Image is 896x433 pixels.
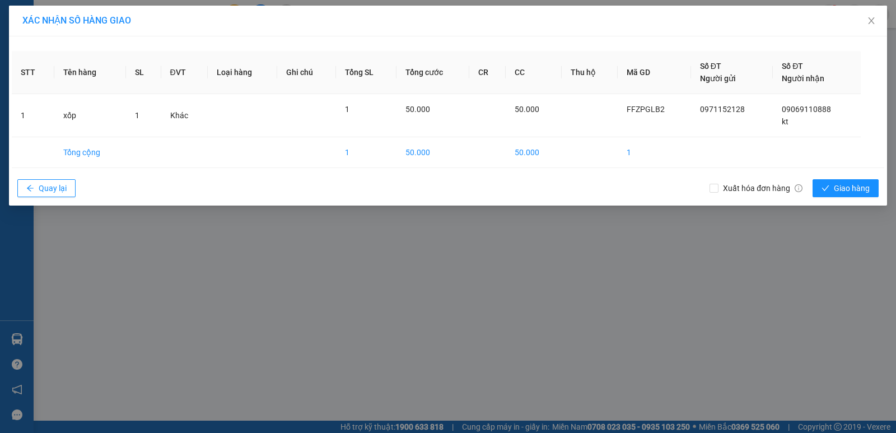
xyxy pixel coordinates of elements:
[277,51,336,94] th: Ghi chú
[822,184,829,193] span: check
[345,105,349,114] span: 1
[700,105,745,114] span: 0971152128
[782,105,831,114] span: 09069110888
[12,51,54,94] th: STT
[26,184,34,193] span: arrow-left
[396,137,469,168] td: 50.000
[126,51,161,94] th: SL
[208,51,277,94] th: Loại hàng
[795,184,802,192] span: info-circle
[161,51,208,94] th: ĐVT
[700,62,721,71] span: Số ĐT
[700,74,736,83] span: Người gửi
[161,94,208,137] td: Khác
[867,16,876,25] span: close
[22,15,131,26] span: XÁC NHẬN SỐ HÀNG GIAO
[54,94,126,137] td: xốp
[834,182,870,194] span: Giao hàng
[506,51,561,94] th: CC
[618,137,691,168] td: 1
[856,6,887,37] button: Close
[813,179,879,197] button: checkGiao hàng
[506,137,561,168] td: 50.000
[396,51,469,94] th: Tổng cước
[54,137,126,168] td: Tổng cộng
[336,51,396,94] th: Tổng SL
[39,182,67,194] span: Quay lại
[515,105,539,114] span: 50.000
[12,94,54,137] td: 1
[782,62,803,71] span: Số ĐT
[618,51,691,94] th: Mã GD
[562,51,618,94] th: Thu hộ
[17,179,76,197] button: arrow-leftQuay lại
[336,137,396,168] td: 1
[782,117,788,126] span: kt
[135,111,139,120] span: 1
[782,74,824,83] span: Người nhận
[718,182,807,194] span: Xuất hóa đơn hàng
[405,105,430,114] span: 50.000
[627,105,665,114] span: FFZPGLB2
[469,51,506,94] th: CR
[54,51,126,94] th: Tên hàng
